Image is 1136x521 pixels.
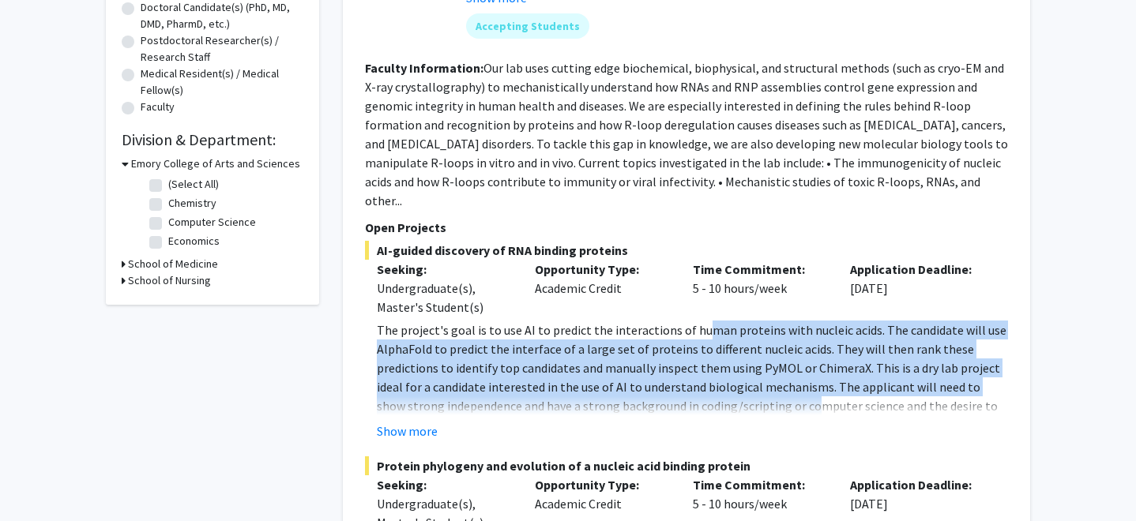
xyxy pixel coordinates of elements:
[128,272,211,289] h3: School of Nursing
[168,176,219,193] label: (Select All)
[850,475,984,494] p: Application Deadline:
[377,320,1008,453] p: The project's goal is to use AI to predict the interactions of human proteins with nucleic acids....
[693,260,827,279] p: Time Commitment:
[128,256,218,272] h3: School of Medicine
[693,475,827,494] p: Time Commitment:
[681,260,839,317] div: 5 - 10 hours/week
[377,260,511,279] p: Seeking:
[141,99,175,115] label: Faculty
[168,233,220,249] label: Economics
[365,60,1008,208] fg-read-more: Our lab uses cutting edge biochemical, biophysical, and structural methods (such as cryo-EM and X...
[838,260,996,317] div: [DATE]
[12,450,67,509] iframe: Chat
[131,156,300,172] h3: Emory College of Arts and Sciences
[168,214,256,231] label: Computer Science
[850,260,984,279] p: Application Deadline:
[377,475,511,494] p: Seeking:
[122,130,303,149] h2: Division & Department:
[535,260,669,279] p: Opportunity Type:
[365,218,1008,237] p: Open Projects
[141,32,303,66] label: Postdoctoral Researcher(s) / Research Staff
[168,195,216,212] label: Chemistry
[365,456,1008,475] span: Protein phylogeny and evolution of a nucleic acid binding protein
[377,422,438,440] button: Show more
[535,475,669,494] p: Opportunity Type:
[141,66,303,99] label: Medical Resident(s) / Medical Fellow(s)
[523,260,681,317] div: Academic Credit
[377,279,511,317] div: Undergraduate(s), Master's Student(s)
[365,241,1008,260] span: AI-guided discovery of RNA binding proteins
[466,13,589,39] mat-chip: Accepting Students
[365,60,483,76] b: Faculty Information:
